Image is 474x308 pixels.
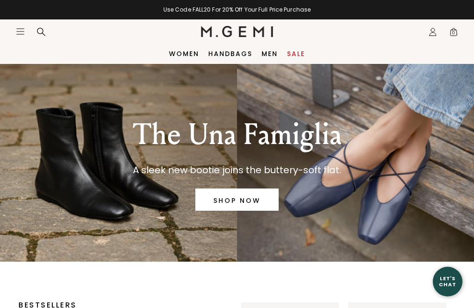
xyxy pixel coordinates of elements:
button: Open site menu [16,27,25,36]
a: Handbags [208,50,252,57]
a: Sale [287,50,305,57]
p: The Una Famiglia [133,118,342,151]
img: M.Gemi [201,26,274,37]
a: Men [262,50,278,57]
a: Women [169,50,199,57]
a: SHOP NOW [195,189,279,211]
p: BESTSELLERS [19,302,213,308]
div: Let's Chat [433,276,462,287]
p: A sleek new bootie joins the buttery-soft flat. [133,163,342,177]
span: 0 [449,29,458,38]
